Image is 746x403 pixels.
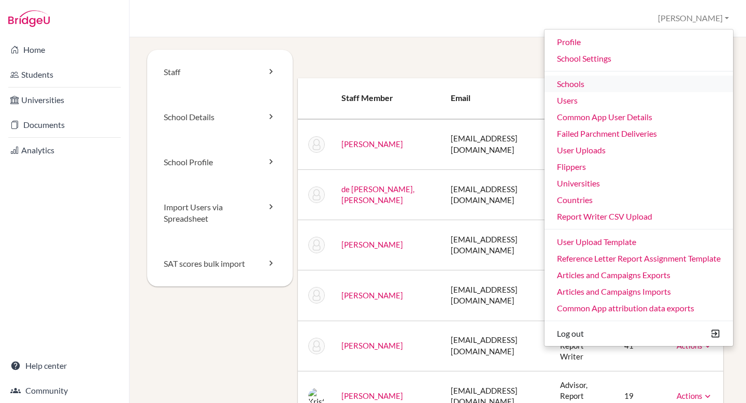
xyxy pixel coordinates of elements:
[544,208,733,225] a: Report Writer CSV Upload
[147,241,293,286] a: SAT scores bulk import
[544,92,733,109] a: Users
[442,270,552,321] td: [EMAIL_ADDRESS][DOMAIN_NAME]
[333,78,442,119] th: Staff member
[544,325,733,342] button: Log out
[544,34,733,50] a: Profile
[2,39,127,60] a: Home
[653,9,734,28] button: [PERSON_NAME]
[308,186,325,203] img: Nurkis de Jesus
[2,90,127,110] a: Universities
[544,175,733,192] a: Universities
[147,50,293,95] a: Staff
[544,159,733,175] a: Flippers
[147,140,293,185] a: School Profile
[677,391,713,400] a: Actions
[341,391,403,400] a: [PERSON_NAME]
[544,300,733,316] a: Common App attribution data exports
[544,76,733,92] a: Schools
[442,119,552,170] td: [EMAIL_ADDRESS][DOMAIN_NAME]
[544,142,733,159] a: User Uploads
[544,50,733,67] a: School Settings
[544,234,733,250] a: User Upload Template
[442,78,552,119] th: Email
[341,291,403,300] a: [PERSON_NAME]
[544,29,734,347] ul: [PERSON_NAME]
[147,95,293,140] a: School Details
[308,287,325,304] img: Kelly Kramer
[2,140,127,161] a: Analytics
[2,380,127,401] a: Community
[544,267,733,283] a: Articles and Campaigns Exports
[147,185,293,242] a: Import Users via Spreadsheet
[442,169,552,220] td: [EMAIL_ADDRESS][DOMAIN_NAME]
[2,355,127,376] a: Help center
[8,10,50,27] img: Bridge-U
[2,114,127,135] a: Documents
[341,139,403,149] a: [PERSON_NAME]
[308,237,325,253] img: Elena Duduk
[544,283,733,300] a: Articles and Campaigns Imports
[308,338,325,354] img: Deborah Kunder
[544,250,733,267] a: Reference Letter Report Assignment Template
[341,240,403,249] a: [PERSON_NAME]
[308,136,325,153] img: Colleen Coady
[341,341,403,350] a: [PERSON_NAME]
[442,220,552,270] td: [EMAIL_ADDRESS][DOMAIN_NAME]
[442,321,552,371] td: [EMAIL_ADDRESS][DOMAIN_NAME]
[341,184,414,205] a: de [PERSON_NAME], [PERSON_NAME]
[2,64,127,85] a: Students
[544,109,733,125] a: Common App User Details
[544,192,733,208] a: Countries
[544,125,733,142] a: Failed Parchment Deliveries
